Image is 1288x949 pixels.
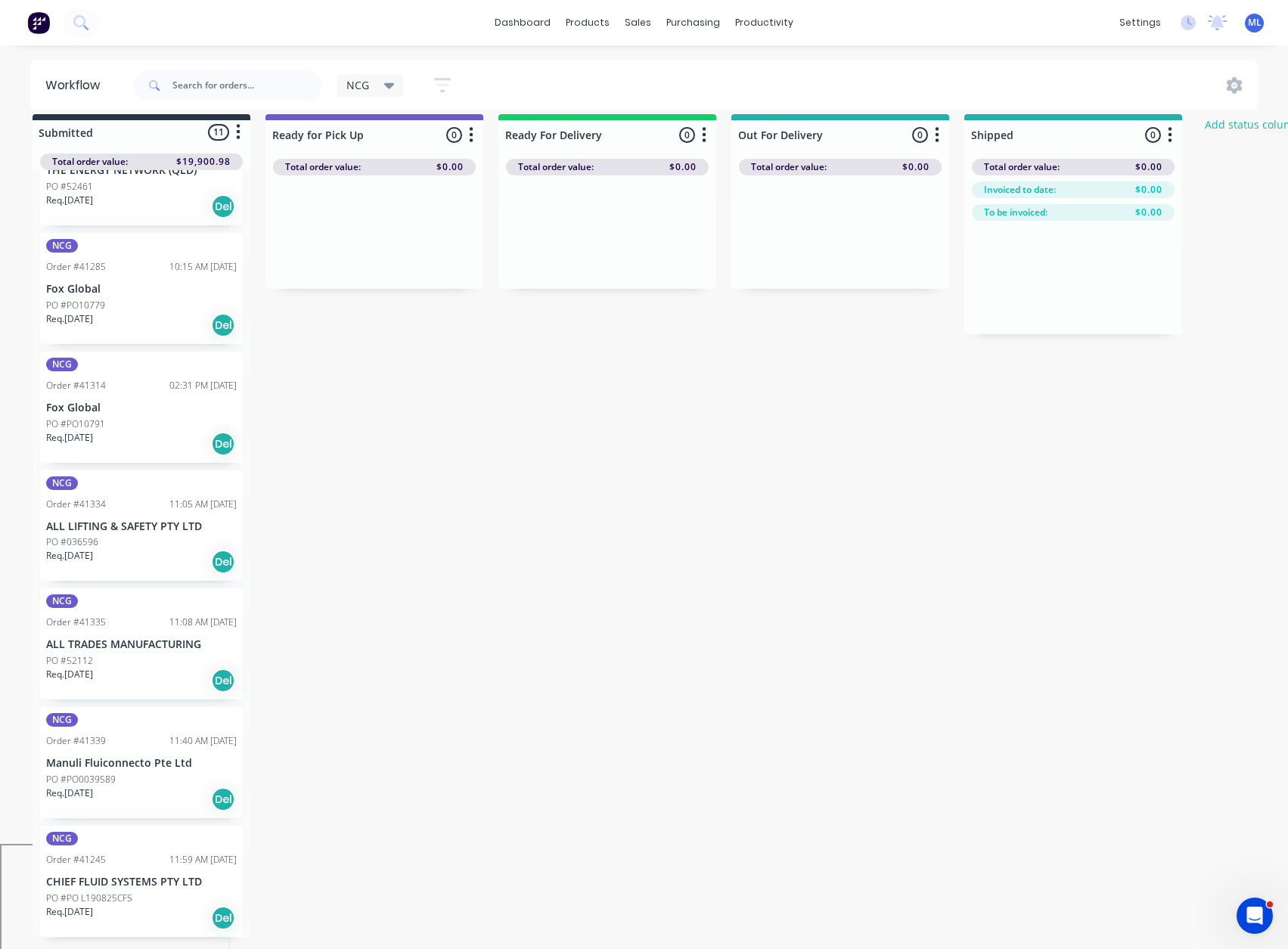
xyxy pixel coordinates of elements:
[169,379,237,392] div: 02:31 PM [DATE]
[169,853,237,867] div: 11:59 AM [DATE]
[46,853,106,867] div: Order #41245
[40,114,243,225] div: THE ENERGY NETWORK (QLD)PO #52461Req.[DATE]Del
[211,787,235,811] div: Del
[669,160,697,174] span: $0.00
[46,668,93,681] p: Req. [DATE]
[46,832,78,845] div: NCG
[617,11,659,34] div: sales
[211,668,235,693] div: Del
[211,550,235,574] div: Del
[46,194,93,207] p: Req. [DATE]
[46,876,237,889] p: CHIEF FLUID SYSTEMS PTY LTD
[46,417,105,431] p: PO #PO10791
[984,160,1060,174] span: Total order value:
[46,260,106,274] div: Order #41285
[518,160,594,174] span: Total order value:
[659,11,728,34] div: purchasing
[46,476,78,490] div: NCG
[285,160,361,174] span: Total order value:
[46,713,78,727] div: NCG
[46,431,93,445] p: Req. [DATE]
[40,588,243,699] div: NCGOrder #4133511:08 AM [DATE]ALL TRADES MANUFACTURINGPO #52112Req.[DATE]Del
[169,260,237,274] div: 10:15 AM [DATE]
[751,160,827,174] span: Total order value:
[40,707,243,818] div: NCGOrder #4133911:40 AM [DATE]Manuli Fluiconnecto Pte LtdPO #PO0039589Req.[DATE]Del
[902,160,930,174] span: $0.00
[46,358,78,371] div: NCG
[46,757,237,770] p: Manuli Fluiconnecto Pte Ltd
[1135,206,1162,219] span: $0.00
[46,520,237,533] p: ALL LIFTING & SAFETY PTY LTD
[46,734,106,748] div: Order #41339
[1237,898,1273,934] iframe: Intercom live chat
[46,164,237,177] p: THE ENERGY NETWORK (QLD)
[46,638,237,651] p: ALL TRADES MANUFACTURING
[211,432,235,456] div: Del
[211,194,235,219] div: Del
[46,180,93,194] p: PO #52461
[46,892,132,905] p: PO #PO L190825CFS
[45,76,107,95] div: Workflow
[46,299,105,312] p: PO #PO10779
[40,826,243,937] div: NCGOrder #4124511:59 AM [DATE]CHIEF FLUID SYSTEMS PTY LTDPO #PO L190825CFSReq.[DATE]Del
[46,905,93,919] p: Req. [DATE]
[728,11,801,34] div: productivity
[1248,16,1262,29] span: ML
[46,654,93,668] p: PO #52112
[46,616,106,629] div: Order #41335
[346,77,369,93] span: NCG
[46,549,93,563] p: Req. [DATE]
[46,498,106,511] div: Order #41334
[169,616,237,629] div: 11:08 AM [DATE]
[984,183,1056,197] span: Invoiced to date:
[46,283,237,296] p: Fox Global
[46,594,78,608] div: NCG
[46,786,93,800] p: Req. [DATE]
[46,535,98,549] p: PO #036596
[1135,183,1162,197] span: $0.00
[40,470,243,581] div: NCGOrder #4133411:05 AM [DATE]ALL LIFTING & SAFETY PTY LTDPO #036596Req.[DATE]Del
[46,379,106,392] div: Order #41314
[558,11,617,34] div: products
[1112,11,1169,34] div: settings
[40,233,243,344] div: NCGOrder #4128510:15 AM [DATE]Fox GlobalPO #PO10779Req.[DATE]Del
[46,402,237,414] p: Fox Global
[211,313,235,337] div: Del
[487,11,558,34] a: dashboard
[436,160,464,174] span: $0.00
[40,352,243,463] div: NCGOrder #4131402:31 PM [DATE]Fox GlobalPO #PO10791Req.[DATE]Del
[52,155,128,169] span: Total order value:
[984,206,1047,219] span: To be invoiced:
[46,312,93,326] p: Req. [DATE]
[211,906,235,930] div: Del
[46,239,78,253] div: NCG
[46,773,116,786] p: PO #PO0039589
[1135,160,1162,174] span: $0.00
[169,498,237,511] div: 11:05 AM [DATE]
[169,734,237,748] div: 11:40 AM [DATE]
[27,11,50,34] img: Factory
[172,70,322,101] input: Search for orders...
[176,155,231,169] span: $19,900.98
